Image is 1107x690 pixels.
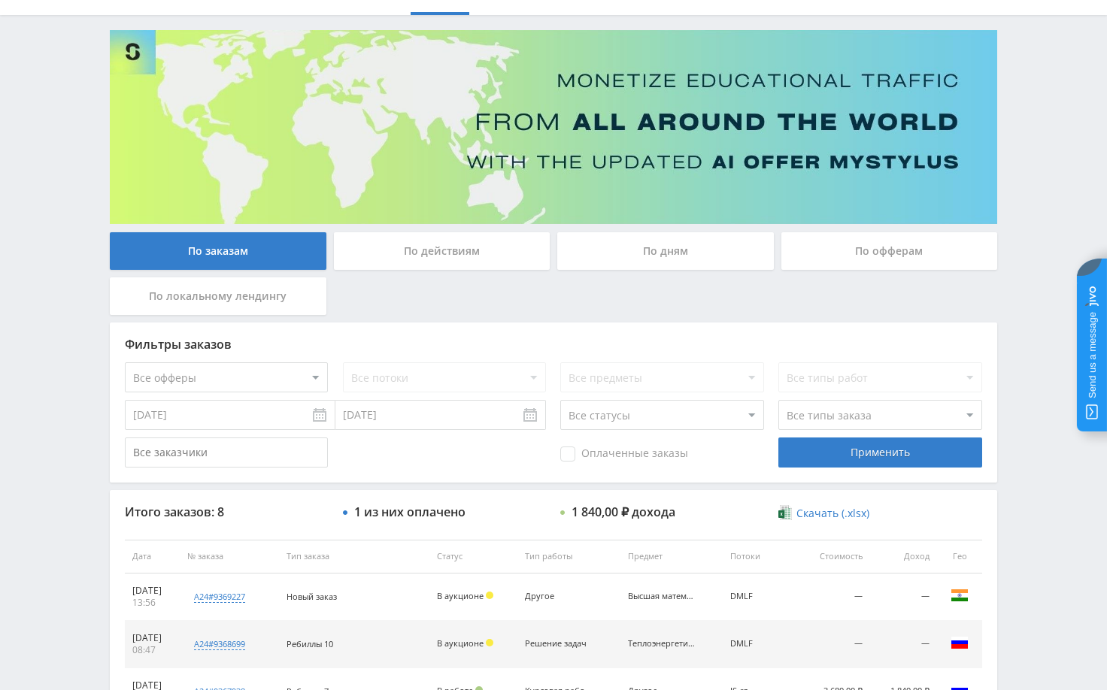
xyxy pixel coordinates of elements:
[730,592,790,601] div: DMLF
[798,573,869,621] td: —
[125,337,982,351] div: Фильтры заказов
[778,505,791,520] img: xlsx
[180,540,278,573] th: № заказа
[951,586,969,604] img: ind.png
[132,597,172,609] div: 13:56
[437,590,484,601] span: В аукционе
[287,638,333,649] span: Ребиллы 10
[798,621,869,668] td: —
[870,621,937,668] td: —
[110,30,997,224] img: Banner
[870,540,937,573] th: Доход
[132,632,172,644] div: [DATE]
[110,277,326,315] div: По локальному лендингу
[778,437,981,468] div: Применить
[486,639,493,646] span: Холд
[194,638,245,650] div: a24#9368699
[110,232,326,270] div: По заказам
[429,540,518,573] th: Статус
[560,446,688,462] span: Оплаченные заказы
[517,540,620,573] th: Тип работы
[723,540,798,573] th: Потоки
[525,639,593,649] div: Решение задач
[572,505,675,519] div: 1 840,00 ₽ дохода
[125,505,328,519] div: Итого заказов: 8
[354,505,466,519] div: 1 из них оплачено
[628,592,696,601] div: Высшая математика
[287,591,337,602] span: Новый заказ
[796,507,869,519] span: Скачать (.xlsx)
[951,634,969,652] img: rus.png
[437,637,484,649] span: В аукционе
[334,232,550,270] div: По действиям
[525,592,593,601] div: Другое
[730,639,790,649] div: DMLF
[132,644,172,656] div: 08:47
[486,592,493,599] span: Холд
[557,232,774,270] div: По дням
[132,585,172,597] div: [DATE]
[620,540,723,573] th: Предмет
[870,573,937,621] td: —
[628,639,696,649] div: Теплоэнергетика и теплотехника
[125,437,328,468] input: Все заказчики
[194,591,245,603] div: a24#9369227
[125,540,180,573] th: Дата
[279,540,429,573] th: Тип заказа
[798,540,869,573] th: Стоимость
[778,506,869,521] a: Скачать (.xlsx)
[937,540,982,573] th: Гео
[781,232,998,270] div: По офферам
